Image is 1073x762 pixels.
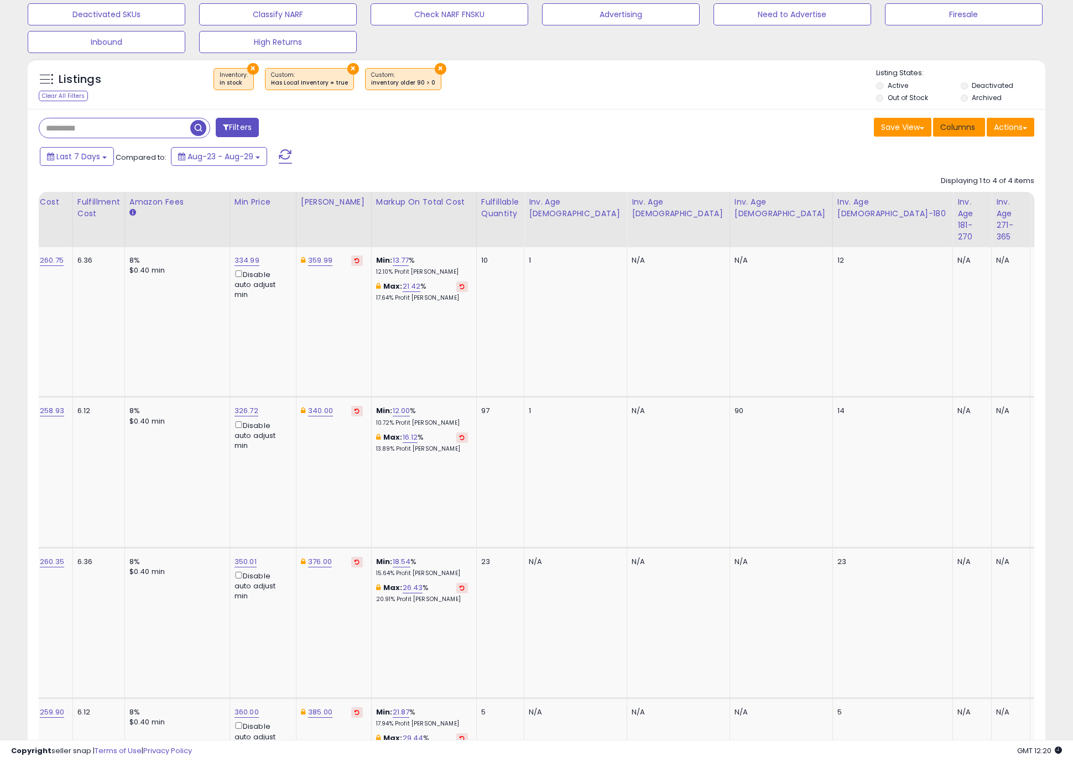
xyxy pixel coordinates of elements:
a: 359.99 [308,255,332,266]
div: % [376,583,468,603]
span: Last 7 Days [56,151,100,162]
div: N/A [735,557,824,567]
div: N/A [996,707,1022,717]
div: Inv. Age [DEMOGRAPHIC_DATA] [632,196,725,220]
label: Active [888,81,908,90]
div: 14 [837,406,944,416]
span: Compared to: [116,152,166,163]
button: Advertising [542,3,700,25]
div: % [376,733,468,754]
div: N/A [957,406,983,416]
button: Last 7 Days [40,147,114,166]
div: 12 [837,255,944,265]
span: Custom: [371,71,435,87]
b: Min: [376,255,393,265]
div: N/A [957,255,983,265]
div: 6.36 [77,557,116,567]
button: Filters [216,118,259,137]
button: Columns [933,118,985,137]
a: 260.75 [40,255,64,266]
div: % [376,707,468,728]
b: Min: [376,707,393,717]
a: 360.00 [235,707,259,718]
button: Inbound [28,31,185,53]
p: 17.94% Profit [PERSON_NAME] [376,720,468,728]
a: 258.93 [40,405,64,416]
button: Check NARF FNSKU [371,3,528,25]
div: 5 [837,707,944,717]
a: 350.01 [235,556,257,567]
div: Amazon Fees [129,196,225,208]
p: 17.64% Profit [PERSON_NAME] [376,294,468,302]
button: Firesale [885,3,1043,25]
div: Inv. Age 181-270 [957,196,987,243]
button: × [347,63,359,75]
div: Fulfillable Quantity [481,196,519,220]
div: 6.36 [77,255,116,265]
span: Custom: [271,71,348,87]
div: $0.40 min [129,567,221,577]
b: Max: [383,733,403,743]
div: inventory older 90 > 0 [371,79,435,87]
div: 8% [129,406,221,416]
div: Disable auto adjust min [235,720,288,751]
a: 21.42 [403,281,421,292]
b: Min: [376,405,393,416]
div: Disable auto adjust min [235,268,288,300]
div: N/A [957,557,983,567]
div: 90 [735,406,824,416]
div: % [376,255,468,276]
label: Out of Stock [888,93,928,102]
a: 385.00 [308,707,332,718]
div: Disable auto adjust min [235,570,288,601]
div: N/A [957,707,983,717]
button: Deactivated SKUs [28,3,185,25]
span: Inventory : [220,71,248,87]
div: $0.40 min [129,416,221,426]
div: 97 [481,406,515,416]
div: Inv. Age [DEMOGRAPHIC_DATA] [735,196,828,220]
div: N/A [996,255,1022,265]
b: Max: [383,281,403,291]
button: × [247,63,259,75]
a: 340.00 [308,405,333,416]
span: Columns [940,122,975,133]
p: 20.91% Profit [PERSON_NAME] [376,596,468,603]
a: 12.00 [393,405,410,416]
div: $0.40 min [129,717,221,727]
div: seller snap | | [11,746,192,756]
p: 15.64% Profit [PERSON_NAME] [376,570,468,577]
a: 260.35 [40,556,64,567]
strong: Copyright [11,745,51,756]
div: N/A [996,557,1022,567]
small: Amazon Fees. [129,208,136,218]
div: Inv. Age [DEMOGRAPHIC_DATA] [529,196,622,220]
b: Max: [383,582,403,593]
div: 1 [529,255,618,265]
a: 29.44 [403,733,424,744]
div: in stock [220,79,248,87]
button: Classify NARF [199,3,357,25]
div: % [376,432,468,453]
h5: Listings [59,72,101,87]
div: N/A [735,255,824,265]
div: N/A [996,406,1022,416]
p: 13.89% Profit [PERSON_NAME] [376,445,468,453]
div: 23 [837,557,944,567]
button: Aug-23 - Aug-29 [171,147,267,166]
a: 326.72 [235,405,258,416]
div: N/A [529,707,618,717]
p: 12.10% Profit [PERSON_NAME] [376,268,468,276]
div: 5 [481,707,515,717]
a: 334.99 [235,255,259,266]
div: Displaying 1 to 4 of 4 items [941,176,1034,186]
div: 23 [481,557,515,567]
div: 1 [529,406,618,416]
a: Privacy Policy [143,745,192,756]
b: Min: [376,556,393,567]
div: N/A [632,557,721,567]
div: Disable auto adjust min [235,419,288,451]
div: 10 [481,255,515,265]
a: 26.43 [403,582,423,593]
th: The percentage added to the cost of goods (COGS) that forms the calculator for Min & Max prices. [371,192,476,247]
